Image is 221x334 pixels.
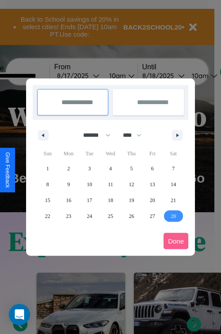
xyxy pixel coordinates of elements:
span: 28 [171,208,176,224]
span: 1 [46,161,49,176]
button: 26 [121,208,142,224]
span: 23 [66,208,71,224]
span: 27 [150,208,155,224]
span: Sat [163,146,184,161]
button: 24 [79,208,100,224]
span: 26 [129,208,134,224]
button: 6 [142,161,163,176]
button: 17 [79,192,100,208]
span: 10 [87,176,92,192]
span: 16 [66,192,71,208]
span: Mon [58,146,79,161]
button: 8 [37,176,58,192]
div: Open Intercom Messenger [9,304,30,325]
span: 7 [172,161,175,176]
span: Thu [121,146,142,161]
span: 2 [67,161,70,176]
button: 10 [79,176,100,192]
span: 19 [129,192,134,208]
button: 19 [121,192,142,208]
button: 20 [142,192,163,208]
span: 22 [45,208,50,224]
span: 17 [87,192,92,208]
span: 6 [151,161,154,176]
button: 28 [163,208,184,224]
span: Wed [100,146,121,161]
button: 2 [58,161,79,176]
span: 3 [88,161,91,176]
span: 24 [87,208,92,224]
div: Give Feedback [4,152,11,188]
button: 9 [58,176,79,192]
button: 15 [37,192,58,208]
span: 12 [129,176,134,192]
button: 7 [163,161,184,176]
button: 23 [58,208,79,224]
span: 5 [130,161,133,176]
button: 21 [163,192,184,208]
button: 14 [163,176,184,192]
span: 9 [67,176,70,192]
span: Tue [79,146,100,161]
button: 22 [37,208,58,224]
button: Done [164,233,188,249]
span: 15 [45,192,50,208]
button: 5 [121,161,142,176]
button: 3 [79,161,100,176]
button: 16 [58,192,79,208]
button: 4 [100,161,121,176]
span: 18 [108,192,113,208]
span: 8 [46,176,49,192]
button: 13 [142,176,163,192]
span: 14 [171,176,176,192]
span: 25 [108,208,113,224]
span: Fri [142,146,163,161]
button: 1 [37,161,58,176]
span: Sun [37,146,58,161]
span: 4 [109,161,112,176]
button: 12 [121,176,142,192]
button: 11 [100,176,121,192]
span: 21 [171,192,176,208]
span: 11 [108,176,113,192]
button: 25 [100,208,121,224]
span: 13 [150,176,155,192]
button: 27 [142,208,163,224]
span: 20 [150,192,155,208]
button: 18 [100,192,121,208]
